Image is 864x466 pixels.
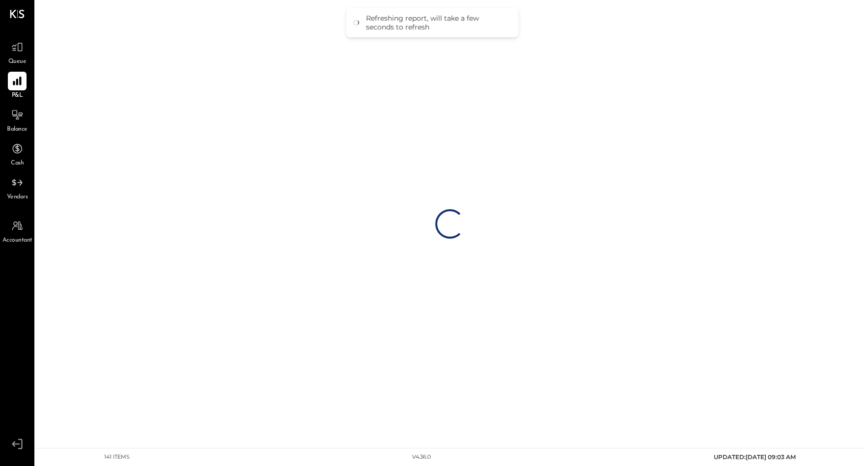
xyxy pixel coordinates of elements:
[0,173,34,202] a: Vendors
[0,217,34,245] a: Accountant
[7,193,28,202] span: Vendors
[11,159,24,168] span: Cash
[366,14,508,31] div: Refreshing report, will take a few seconds to refresh
[0,106,34,134] a: Balance
[104,453,130,461] div: 141 items
[8,57,27,66] span: Queue
[714,453,796,461] span: UPDATED: [DATE] 09:03 AM
[0,38,34,66] a: Queue
[0,139,34,168] a: Cash
[0,72,34,100] a: P&L
[7,125,28,134] span: Balance
[412,453,431,461] div: v 4.36.0
[2,236,32,245] span: Accountant
[12,91,23,100] span: P&L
